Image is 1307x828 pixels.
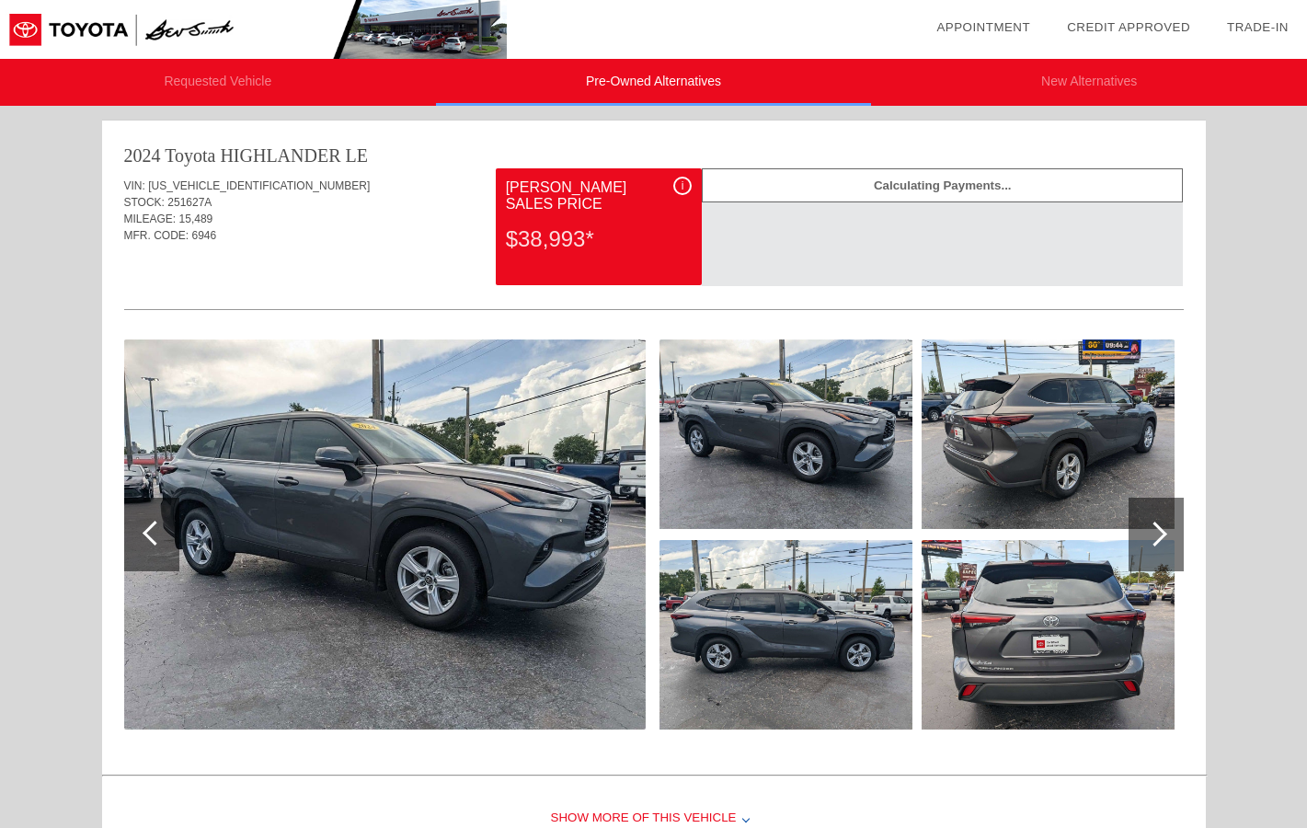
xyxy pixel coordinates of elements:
[124,229,189,242] span: MFR. CODE:
[871,59,1307,106] li: New Alternatives
[436,59,872,106] li: Pre-Owned Alternatives
[124,143,341,168] div: 2024 Toyota HIGHLANDER
[922,540,1175,730] img: 5.jpg
[1227,20,1289,34] a: Trade-In
[922,339,1175,529] img: 4.jpg
[506,215,692,263] div: $38,993*
[673,177,692,195] div: i
[1067,20,1190,34] a: Credit Approved
[702,168,1183,202] div: Calculating Payments...
[192,229,217,242] span: 6946
[148,179,370,192] span: [US_VEHICLE_IDENTIFICATION_NUMBER]
[659,339,912,529] img: 2.jpg
[124,339,646,730] img: 1.jpg
[179,213,213,225] span: 15,489
[936,20,1030,34] a: Appointment
[506,177,692,215] div: [PERSON_NAME] Sales Price
[124,213,177,225] span: MILEAGE:
[124,196,165,209] span: STOCK:
[124,255,1184,284] div: Quoted on [DATE] 7:36:21 AM
[167,196,212,209] span: 251627A
[346,143,368,168] div: LE
[659,540,912,730] img: 3.jpg
[124,179,145,192] span: VIN:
